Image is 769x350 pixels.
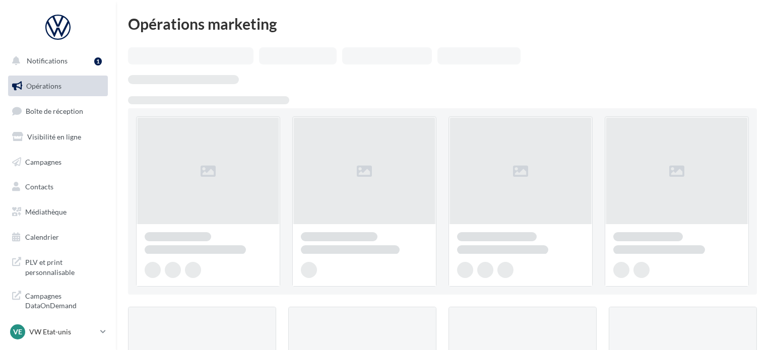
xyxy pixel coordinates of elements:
span: Calendrier [25,233,59,241]
a: Campagnes [6,152,110,173]
span: Contacts [25,182,53,191]
a: PLV et print personnalisable [6,251,110,281]
span: Visibilité en ligne [27,132,81,141]
a: Calendrier [6,227,110,248]
a: Opérations [6,76,110,97]
span: Médiathèque [25,207,67,216]
a: Visibilité en ligne [6,126,110,148]
a: Contacts [6,176,110,197]
span: VE [13,327,22,337]
a: Boîte de réception [6,100,110,122]
span: Notifications [27,56,68,65]
span: Campagnes DataOnDemand [25,289,104,311]
div: 1 [94,57,102,65]
a: Médiathèque [6,201,110,223]
span: Boîte de réception [26,107,83,115]
span: Opérations [26,82,61,90]
a: Campagnes DataOnDemand [6,285,110,315]
span: PLV et print personnalisable [25,255,104,277]
span: Campagnes [25,157,61,166]
a: VE VW Etat-unis [8,322,108,341]
button: Notifications 1 [6,50,106,72]
p: VW Etat-unis [29,327,96,337]
div: Opérations marketing [128,16,757,31]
